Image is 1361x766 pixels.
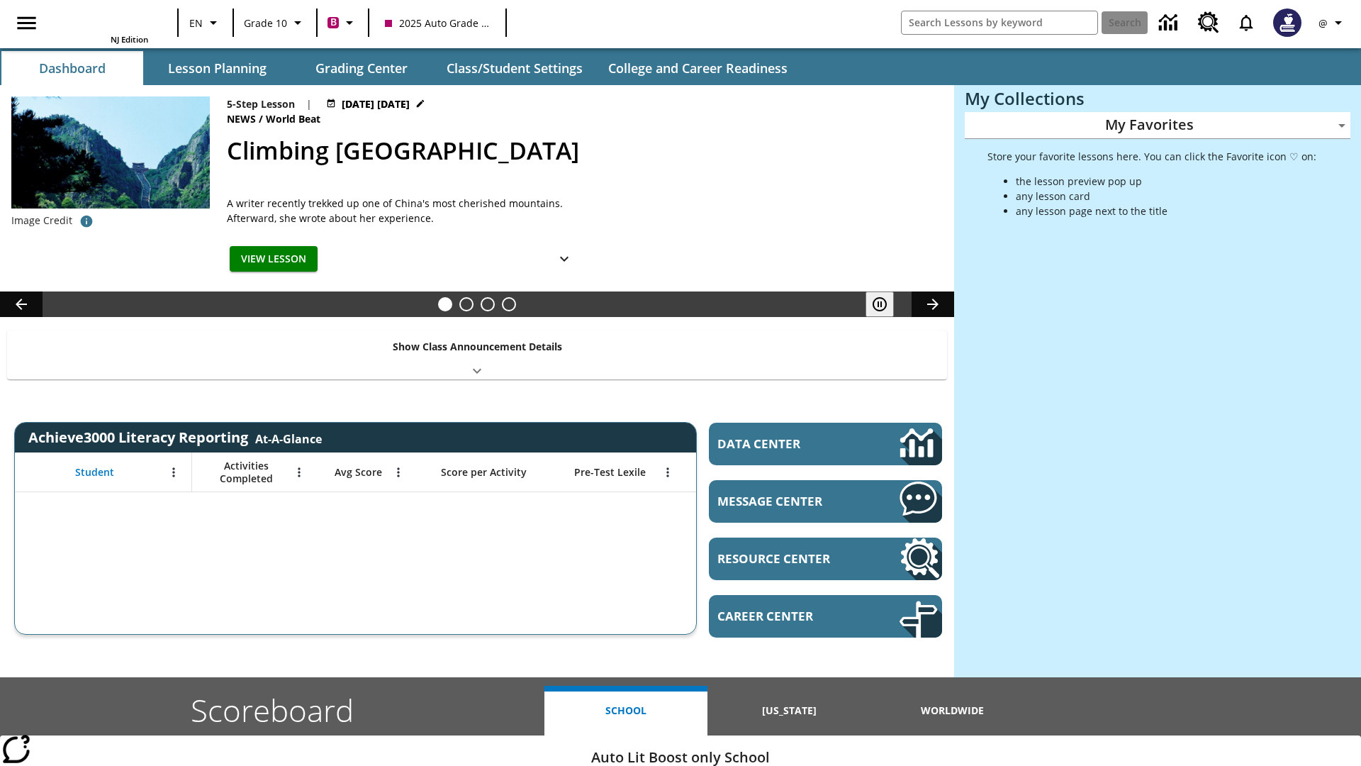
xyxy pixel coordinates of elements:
li: the lesson preview pop up [1016,174,1316,189]
button: Grade: Grade 10, Select a grade [238,10,312,35]
button: Lesson Planning [146,51,288,85]
a: Resource Center, Will open in new tab [1189,4,1228,42]
button: Jul 22 - Jun 30 Choose Dates [323,96,428,111]
button: Lesson carousel, Next [912,292,954,317]
span: Achieve3000 Literacy Reporting [28,428,322,447]
div: Home [56,4,148,45]
button: Open Menu [388,462,409,483]
a: Data Center [1150,4,1189,43]
button: Open Menu [657,462,678,483]
span: B [330,13,337,31]
span: World Beat [266,111,323,127]
button: Worldwide [871,686,1034,736]
span: Resource Center [717,550,857,567]
button: Slide 4 Career Lesson [502,297,516,311]
button: Profile/Settings [1310,10,1355,35]
span: Pre-Test Lexile [574,466,646,479]
span: NJ Edition [111,34,148,45]
button: [US_STATE] [707,686,870,736]
div: Pause [866,292,908,317]
span: [DATE] [DATE] [342,96,410,111]
a: Message Center [709,480,942,523]
span: Score per Activity [441,466,527,479]
div: Show Class Announcement Details [7,331,947,379]
span: Student [75,466,114,479]
span: Avg Score [335,466,382,479]
p: 5-Step Lesson [227,96,295,111]
span: | [306,96,312,111]
button: Class/Student Settings [435,51,594,85]
span: @ [1318,16,1328,30]
span: 2025 Auto Grade 10 [385,16,490,30]
a: Notifications [1228,4,1265,41]
span: / [259,112,263,126]
div: My Favorites [965,112,1350,139]
span: Grade 10 [244,16,287,30]
button: Pause [866,292,894,317]
span: Message Center [717,493,857,509]
button: Language: EN, Select a language [183,10,228,35]
button: Dashboard [1,51,143,85]
span: Data Center [717,435,851,452]
span: News [227,111,259,127]
li: any lesson page next to the title [1016,204,1316,218]
p: Store your favorite lessons here. You can click the Favorite icon ♡ on: [987,149,1316,164]
h3: My Collections [965,89,1350,109]
img: 6000 stone steps to climb Mount Tai in Chinese countryside [11,96,210,209]
button: Slide 2 Defining Our Government's Purpose [459,297,474,311]
span: EN [189,16,203,30]
h2: Climbing Mount Tai [227,133,937,169]
button: School [544,686,707,736]
p: Image Credit [11,213,72,228]
div: A writer recently trekked up one of China's most cherished mountains. Afterward, she wrote about ... [227,196,581,226]
button: View Lesson [230,246,318,272]
div: At-A-Glance [255,428,322,447]
button: Select a new avatar [1265,4,1310,41]
span: Career Center [717,608,857,624]
button: Show Details [550,246,578,272]
button: College and Career Readiness [597,51,799,85]
p: Show Class Announcement Details [393,339,562,354]
a: Resource Center, Will open in new tab [709,538,942,580]
button: Grading Center [291,51,432,85]
li: any lesson card [1016,189,1316,204]
button: Credit for photo and all related images: Public Domain/Charlie Fong [72,209,101,234]
img: Avatar [1273,9,1301,37]
button: Open side menu [6,2,47,44]
button: Open Menu [289,462,310,483]
a: Data Center [709,423,942,465]
button: Slide 1 Climbing Mount Tai [438,297,452,311]
input: search field [902,11,1097,34]
button: Slide 3 Pre-release lesson [481,297,495,311]
button: Open Menu [163,462,184,483]
a: Home [56,6,148,34]
a: Career Center [709,595,942,638]
button: Boost Class color is violet red. Change class color [322,10,364,35]
span: Activities Completed [199,460,293,485]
